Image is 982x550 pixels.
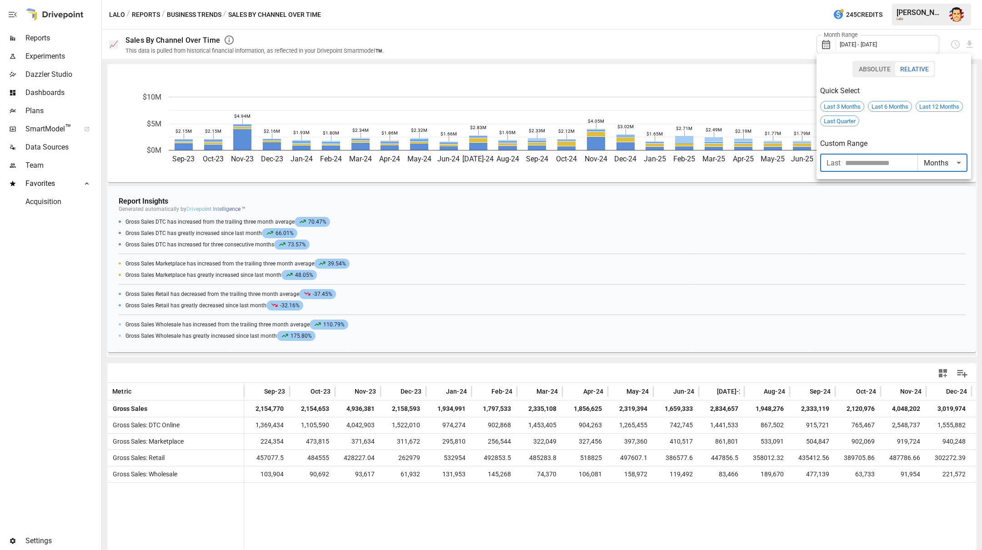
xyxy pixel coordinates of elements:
button: Relative [895,62,934,76]
span: Last 12 Months [916,103,962,110]
h6: Quick Select [820,85,967,97]
div: Last 12 Months [916,101,963,112]
div: Last Quarter [820,115,859,126]
h6: Custom Range [820,137,967,150]
span: Last 6 Months [868,103,912,110]
div: Last 6 Months [868,101,912,112]
span: Last Quarter [821,118,859,125]
div: Last 3 Months [820,101,864,112]
div: Months [917,154,967,172]
button: Absolute [854,62,896,76]
span: Last [827,158,841,168]
span: Last 3 Months [821,103,864,110]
